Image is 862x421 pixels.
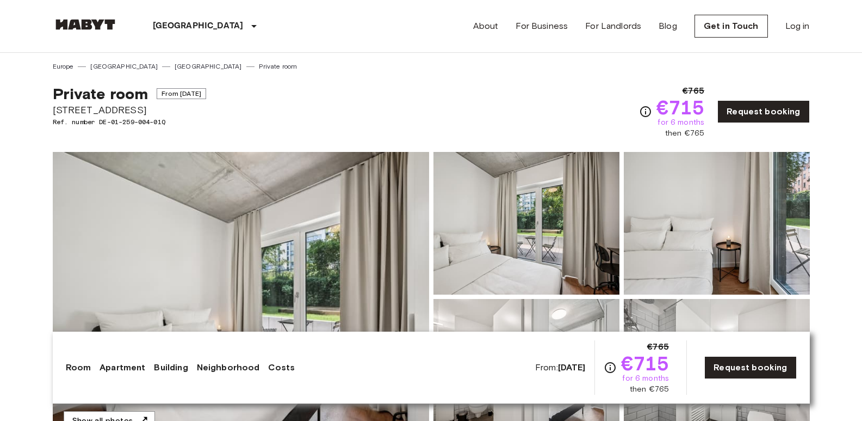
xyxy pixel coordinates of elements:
p: [GEOGRAPHIC_DATA] [153,20,244,33]
img: Habyt [53,19,118,30]
a: For Landlords [585,20,641,33]
span: From: [535,362,586,374]
span: €715 [656,97,705,117]
a: Request booking [717,100,809,123]
span: Ref. number DE-01-259-004-01Q [53,117,206,127]
a: Room [66,361,91,374]
a: Costs [268,361,295,374]
a: Blog [659,20,677,33]
svg: Check cost overview for full price breakdown. Please note that discounts apply to new joiners onl... [604,361,617,374]
span: then €765 [630,384,669,395]
span: for 6 months [622,373,669,384]
a: Private room [259,62,297,71]
a: Request booking [704,356,796,379]
a: Get in Touch [694,15,768,38]
b: [DATE] [558,362,586,373]
a: For Business [516,20,568,33]
svg: Check cost overview for full price breakdown. Please note that discounts apply to new joiners onl... [639,105,652,118]
span: €765 [647,340,669,353]
span: [STREET_ADDRESS] [53,103,206,117]
span: for 6 months [658,117,704,128]
a: Building [154,361,188,374]
img: Picture of unit DE-01-259-004-01Q [433,152,619,295]
a: [GEOGRAPHIC_DATA] [175,62,242,71]
span: then €765 [665,128,704,139]
a: Log in [785,20,810,33]
img: Picture of unit DE-01-259-004-01Q [624,152,810,295]
span: Private room [53,84,148,103]
span: From [DATE] [157,88,206,99]
a: [GEOGRAPHIC_DATA] [90,62,158,71]
a: Europe [53,62,74,71]
span: €765 [683,84,705,97]
a: Neighborhood [197,361,260,374]
a: About [473,20,499,33]
a: Apartment [100,361,145,374]
span: €715 [621,353,669,373]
